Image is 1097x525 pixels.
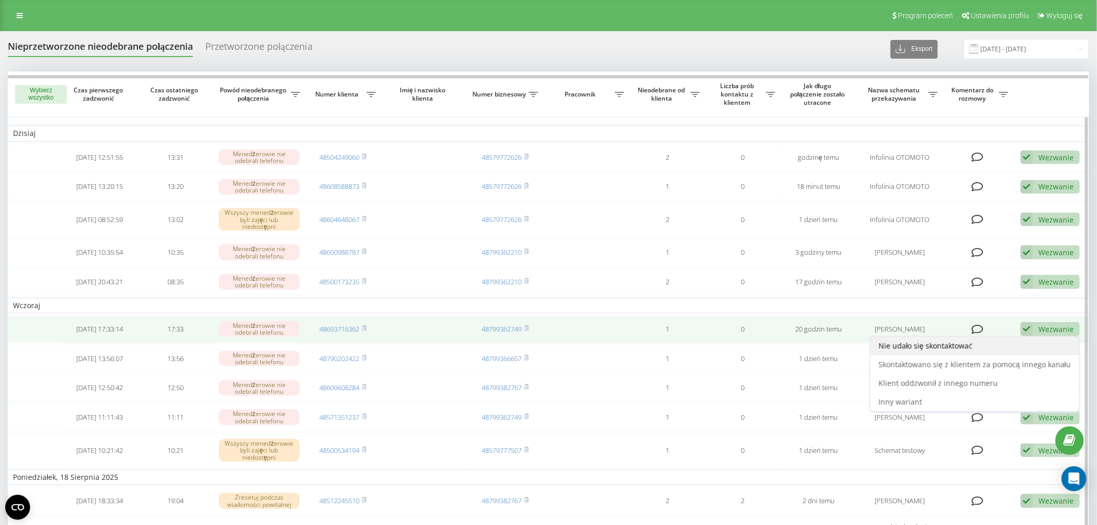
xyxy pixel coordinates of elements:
[62,315,137,343] td: [DATE] 17:33:14
[705,202,781,237] td: 0
[1039,153,1074,162] div: Wezwanie
[62,202,137,237] td: [DATE] 08:52:59
[629,315,705,343] td: 1
[856,345,943,372] td: [PERSON_NAME]
[781,268,856,296] td: 17 godzin temu
[781,487,856,515] td: 2 dni temu
[137,404,213,431] td: 11:11
[8,298,1089,313] td: Wczoraj
[319,247,359,257] a: 48600988787
[948,86,999,102] span: Komentarz do rozmowy
[862,86,929,102] span: Nazwa schematu przekazywania
[781,433,856,467] td: 1 dzień temu
[856,315,943,343] td: [PERSON_NAME]
[137,202,213,237] td: 13:02
[781,202,856,237] td: 1 dzień temu
[5,495,30,520] button: Open CMP widget
[856,268,943,296] td: [PERSON_NAME]
[482,412,522,422] a: 48799362749
[790,82,848,106] span: Jak długo połączenie zostało utracone
[8,41,193,57] div: Nieprzetworzone nieodebrane połączenia
[1039,446,1074,455] div: Wezwanie
[319,496,359,505] a: 48512245510
[15,85,67,104] button: Wybierz wszystko
[482,496,522,505] a: 48799382767
[781,239,856,266] td: 3 godziny temu
[219,321,300,337] div: Menedżerowie nie odebrali telefonu
[856,404,943,431] td: [PERSON_NAME]
[629,345,705,372] td: 1
[319,354,359,363] a: 48790202422
[705,433,781,467] td: 0
[137,315,213,343] td: 17:33
[629,374,705,402] td: 1
[62,487,137,515] td: [DATE] 18:33:34
[781,345,856,372] td: 1 dzień temu
[705,487,781,515] td: 2
[62,173,137,200] td: [DATE] 13:20:15
[781,404,856,431] td: 1 dzień temu
[781,315,856,343] td: 20 godzin temu
[62,268,137,296] td: [DATE] 20:43:21
[856,144,943,171] td: Infolinia OTOMOTO
[1039,277,1074,287] div: Wezwanie
[1039,412,1074,422] div: Wezwanie
[1039,496,1074,506] div: Wezwanie
[482,153,522,162] a: 48579772626
[781,374,856,402] td: 1 dzień temu
[219,149,300,165] div: Menedżerowie nie odebrali telefonu
[856,173,943,200] td: Infolinia OTOMOTO
[219,351,300,366] div: Menedżerowie nie odebrali telefonu
[879,397,922,407] span: Inny wariant
[1039,247,1074,257] div: Wezwanie
[137,374,213,402] td: 12:50
[219,439,300,462] div: Wszyscy menedżerowie byli zajęci lub niedostępni
[319,383,359,392] a: 48609608284
[319,182,359,191] a: 48608588873
[705,239,781,266] td: 0
[482,247,522,257] a: 48799362210
[62,374,137,402] td: [DATE] 12:50:42
[1046,11,1083,20] span: Wyloguj się
[482,324,522,334] a: 48799362749
[548,90,615,99] span: Pracownik
[137,239,213,266] td: 10:35
[8,469,1089,485] td: Poniedziałek, 18 Sierpnia 2025
[705,374,781,402] td: 0
[856,202,943,237] td: Infolinia OTOMOTO
[1039,324,1074,334] div: Wezwanie
[218,86,290,102] span: Powód nieodebranego połączenia
[629,404,705,431] td: 1
[219,179,300,195] div: Menedżerowie nie odebrali telefonu
[629,487,705,515] td: 2
[319,153,359,162] a: 48504249060
[705,173,781,200] td: 0
[1062,466,1087,491] div: Open Intercom Messenger
[629,202,705,237] td: 2
[137,268,213,296] td: 08:35
[705,268,781,296] td: 0
[219,380,300,396] div: Menedżerowie nie odebrali telefonu
[705,345,781,372] td: 0
[891,40,938,59] button: Eksport
[137,173,213,200] td: 13:20
[319,412,359,422] a: 48571351237
[311,90,367,99] span: Numer klienta
[319,215,359,224] a: 48604648067
[319,446,359,455] a: 48500534194
[629,433,705,467] td: 1
[137,487,213,515] td: 19:04
[219,208,300,231] div: Wszyscy menedżerowie byli zajęci lub niedostępni
[319,277,359,286] a: 48500173235
[62,144,137,171] td: [DATE] 12:51:55
[482,215,522,224] a: 48579772626
[879,360,1071,369] span: Skontaktowano się z klientem za pomocą innego kanału
[219,409,300,425] div: Menedżerowie nie odebrali telefonu
[856,239,943,266] td: [PERSON_NAME]
[137,433,213,467] td: 10:21
[781,144,856,171] td: godzinę temu
[219,274,300,289] div: Menedżerowie nie odebrali telefonu
[473,90,529,99] span: Numer biznesowy
[879,378,998,388] span: Klient oddzwonił z innego numeru
[482,446,522,455] a: 48579777507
